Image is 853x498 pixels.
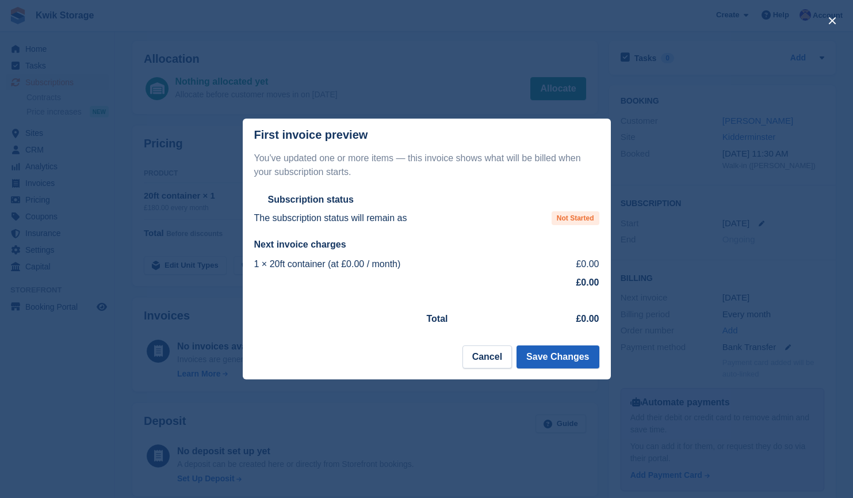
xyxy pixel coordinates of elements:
p: First invoice preview [254,128,368,142]
strong: Total [427,314,448,324]
h2: Next invoice charges [254,239,599,250]
p: The subscription status will remain as [254,211,407,225]
strong: £0.00 [576,277,599,287]
td: £0.00 [552,255,599,273]
td: 1 × 20ft container (at £0.00 / month) [254,255,553,273]
button: Save Changes [517,345,599,368]
span: Not Started [552,211,599,225]
button: close [823,12,841,30]
h2: Subscription status [268,194,354,206]
p: You've updated one or more items — this invoice shows what will be billed when your subscription ... [254,151,599,179]
strong: £0.00 [576,314,599,324]
button: Cancel [462,345,512,368]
